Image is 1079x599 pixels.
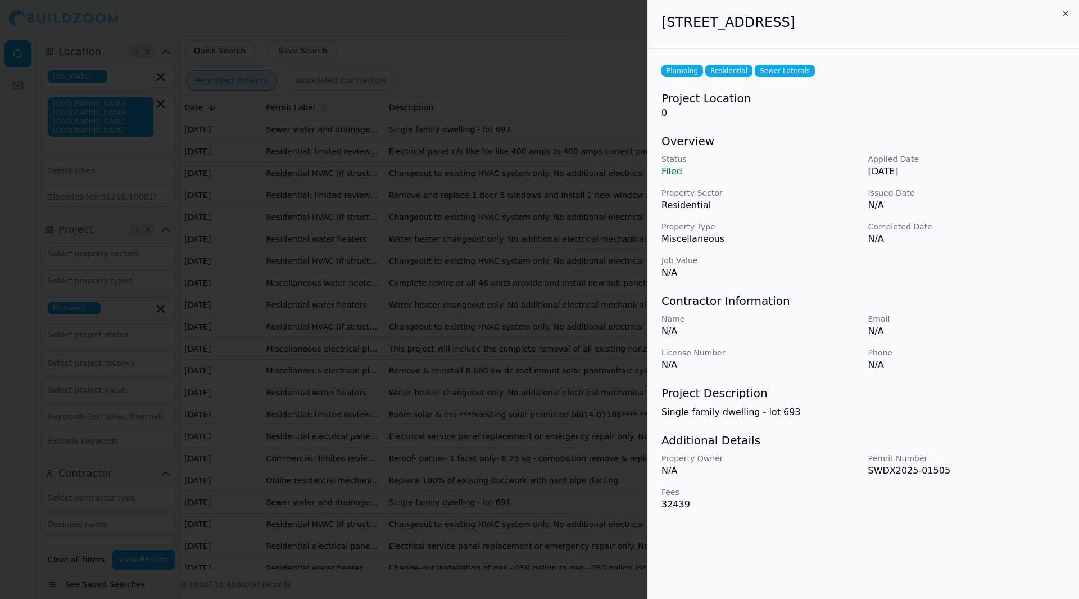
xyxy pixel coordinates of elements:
p: 32439 [661,498,859,511]
p: N/A [868,199,1066,212]
p: Single family dwelling - lot 693 [661,406,1066,419]
p: N/A [661,266,859,280]
p: Status [661,154,859,165]
h3: Project Location [661,91,1066,106]
p: N/A [868,232,1066,246]
p: Fees [661,487,859,498]
p: N/A [661,325,859,338]
h3: Project Description [661,385,1066,401]
p: Job Value [661,255,859,266]
p: N/A [661,464,859,478]
p: Property Type [661,221,859,232]
p: SWDX2025-01505 [868,464,1066,478]
p: N/A [868,325,1066,338]
p: [DATE] [868,165,1066,178]
span: Residential [705,65,752,77]
p: Applied Date [868,154,1066,165]
p: N/A [868,358,1066,372]
div: 0 [661,91,1066,120]
p: Property Owner [661,453,859,464]
p: Residential [661,199,859,212]
p: Miscellaneous [661,232,859,246]
p: Email [868,313,1066,325]
p: License Number [661,347,859,358]
p: Name [661,313,859,325]
p: Filed [661,165,859,178]
span: Sewer Laterals [755,65,815,77]
span: Plumbing [661,65,703,77]
p: Issued Date [868,187,1066,199]
h2: [STREET_ADDRESS] [661,13,1066,31]
p: Permit Number [868,453,1066,464]
p: Phone [868,347,1066,358]
h3: Additional Details [661,433,1066,448]
h3: Overview [661,133,1066,149]
p: N/A [661,358,859,372]
p: Completed Date [868,221,1066,232]
p: Property Sector [661,187,859,199]
h3: Contractor Information [661,293,1066,309]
